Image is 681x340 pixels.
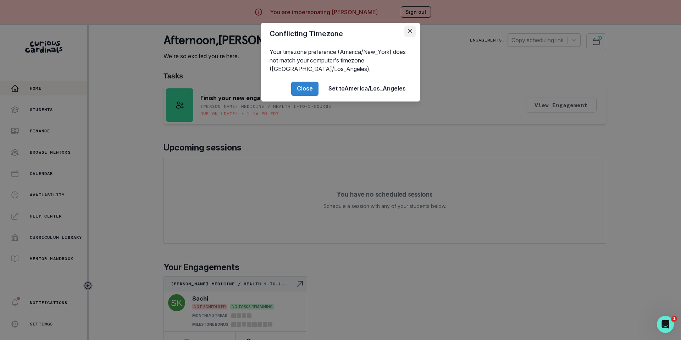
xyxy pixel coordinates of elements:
div: Your timezone preference (America/New_York) does not match your computer's timezone ([GEOGRAPHIC_... [261,45,420,76]
iframe: Intercom live chat [657,316,674,333]
header: Conflicting Timezone [261,23,420,45]
button: Close [291,82,319,96]
span: 1 [671,316,677,322]
button: Close [404,26,416,37]
button: Set toAmerica/Los_Angeles [323,82,411,96]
